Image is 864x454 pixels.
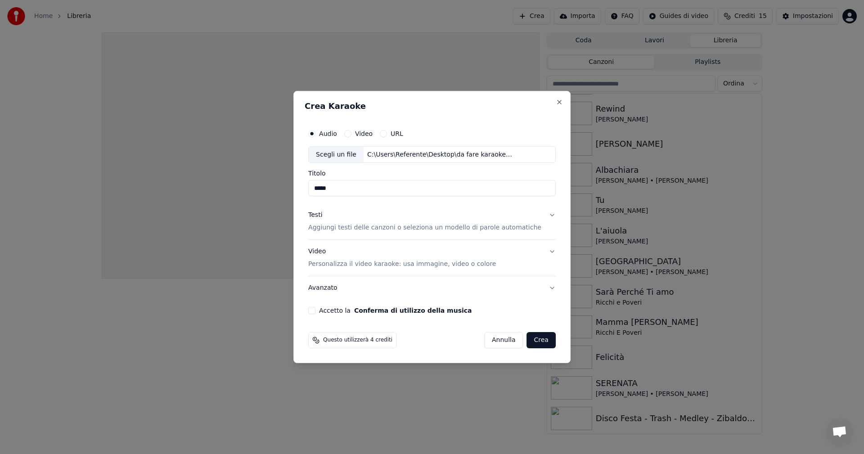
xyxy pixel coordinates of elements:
[308,276,556,300] button: Avanzato
[527,332,556,348] button: Crea
[354,307,472,314] button: Accetto la
[308,247,496,269] div: Video
[308,211,322,220] div: Testi
[308,204,556,240] button: TestiAggiungi testi delle canzoni o seleziona un modello di parole automatiche
[323,337,392,344] span: Questo utilizzerà 4 crediti
[308,171,556,177] label: Titolo
[355,130,373,137] label: Video
[308,240,556,276] button: VideoPersonalizza il video karaoke: usa immagine, video o colore
[308,260,496,269] p: Personalizza il video karaoke: usa immagine, video o colore
[309,147,364,163] div: Scegli un file
[305,102,559,110] h2: Crea Karaoke
[319,307,472,314] label: Accetto la
[484,332,523,348] button: Annulla
[319,130,337,137] label: Audio
[391,130,403,137] label: URL
[308,224,541,233] p: Aggiungi testi delle canzoni o seleziona un modello di parole automatiche
[364,150,517,159] div: C:\Users\Referente\Desktop\da fare karaoke\fibra.mp3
